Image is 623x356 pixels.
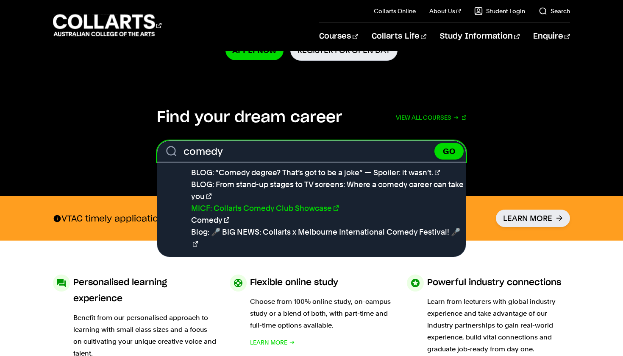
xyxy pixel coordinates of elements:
[434,143,464,160] button: GO
[427,275,561,291] h3: Powerful industry connections
[53,13,161,37] div: Go to homepage
[372,22,426,50] a: Collarts Life
[496,210,570,227] a: Learn More
[250,275,338,291] h3: Flexible online study
[191,216,229,224] a: Comedy
[191,168,440,177] a: BLOG: “Comedy degree? That’s got to be a joke” — Spoiler: it wasn’t.
[440,22,520,50] a: Study Information
[250,336,295,348] a: Learn More
[396,108,466,127] a: View all courses
[73,275,216,307] h3: Personalised learning experience
[191,204,339,213] a: MICF: Collarts Comedy Club Showcase
[250,336,287,348] span: Learn More
[157,140,466,162] form: Search
[319,22,358,50] a: Courses
[374,7,416,15] a: Collarts Online
[427,296,570,355] p: Learn from lecturers with global industry experience and take advantage of our industry partnersh...
[533,22,570,50] a: Enquire
[157,140,466,162] input: Search for a course
[157,108,342,127] h2: Find your dream career
[53,213,235,224] p: VTAC timely applications are now open!
[429,7,461,15] a: About Us
[191,227,460,248] a: Blog: 🎤 BIG NEWS: Collarts x Melbourne International Comedy Festival! 🎤
[250,296,393,331] p: Choose from 100% online study, on-campus study or a blend of both, with part-time and full-time o...
[191,180,464,201] a: BLOG: From stand-up stages to TV screens: Where a comedy career can take you
[474,7,525,15] a: Student Login
[539,7,570,15] a: Search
